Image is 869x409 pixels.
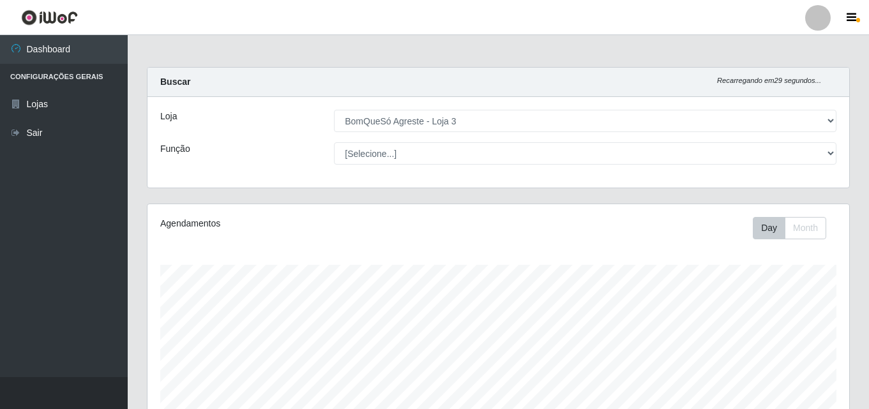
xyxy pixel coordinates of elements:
[753,217,826,239] div: First group
[21,10,78,26] img: CoreUI Logo
[160,217,431,230] div: Agendamentos
[160,110,177,123] label: Loja
[717,77,821,84] i: Recarregando em 29 segundos...
[160,77,190,87] strong: Buscar
[753,217,836,239] div: Toolbar with button groups
[160,142,190,156] label: Função
[785,217,826,239] button: Month
[753,217,785,239] button: Day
